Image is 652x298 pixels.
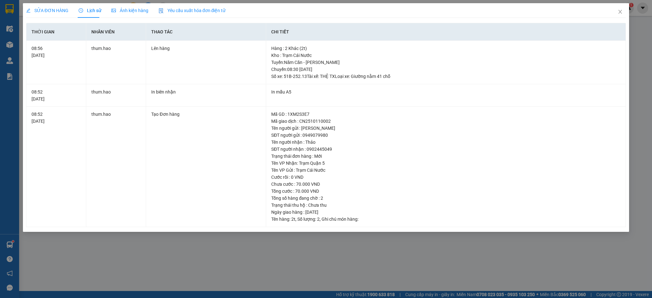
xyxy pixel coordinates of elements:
[151,45,261,52] div: Lên hàng
[146,23,266,41] th: Thao tác
[32,111,81,125] div: 08:52 [DATE]
[271,52,620,59] div: Kho : Trạm Cái Nước
[266,23,626,41] th: Chi tiết
[271,160,620,167] div: Tên VP Nhận: Trạm Quận 5
[159,8,164,13] img: icon
[271,209,620,216] div: Ngày giao hàng : [DATE]
[271,88,620,95] div: In mẫu A5
[271,59,620,80] div: Tuyến : Năm Căn - [PERSON_NAME] Chuyến: 08:30 [DATE] Số xe: 51B-252.13 Tài xế: THỆ TX Loại xe: Gi...
[271,188,620,195] div: Tổng cước : 70.000 VND
[271,216,620,223] div: Tên hàng: , Số lượng: , Ghi chú món hàng:
[271,146,620,153] div: SĐT người nhận : 0902445049
[79,8,101,13] span: Lịch sử
[271,111,620,118] div: Mã GD : 1XM2S3E7
[86,23,146,41] th: Nhân viên
[611,3,629,21] button: Close
[151,88,261,95] div: In biên nhận
[271,167,620,174] div: Tên VP Gửi : Trạm Cái Nước
[317,217,320,222] span: 2
[271,181,620,188] div: Chưa cước : 70.000 VND
[271,153,620,160] div: Trạng thái đơn hàng : Mới
[271,195,620,202] div: Tổng số hàng đang chờ : 2
[86,107,146,227] td: thum.hao
[151,111,261,118] div: Tạo Đơn hàng
[32,88,81,102] div: 08:52 [DATE]
[271,132,620,139] div: SĐT người gửi : 0949079980
[79,8,83,13] span: clock-circle
[111,8,148,13] span: Ảnh kiện hàng
[271,139,620,146] div: Tên người nhận : Thảo
[271,45,620,52] div: Hàng : 2 Khác (2t)
[271,202,620,209] div: Trạng thái thu hộ : Chưa thu
[291,217,295,222] span: 2t
[618,9,623,14] span: close
[271,174,620,181] div: Cước rồi : 0 VND
[26,8,31,13] span: edit
[111,8,116,13] span: picture
[271,118,620,125] div: Mã giao dịch : CN2510110002
[86,41,146,84] td: thum.hao
[32,45,81,59] div: 08:56 [DATE]
[26,8,68,13] span: SỬA ĐƠN HÀNG
[271,125,620,132] div: Tên người gửi : [PERSON_NAME]
[159,8,226,13] span: Yêu cầu xuất hóa đơn điện tử
[86,84,146,107] td: thum.hao
[26,23,86,41] th: Thời gian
